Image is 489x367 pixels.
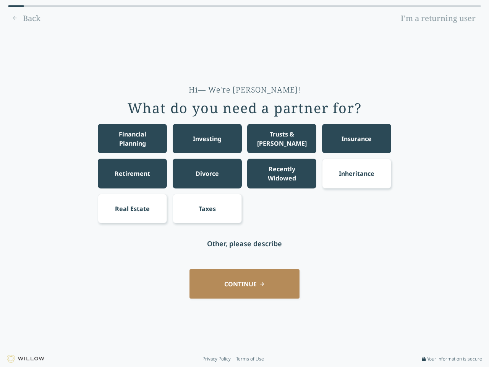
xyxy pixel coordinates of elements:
div: Financial Planning [105,130,160,148]
div: Real Estate [115,204,150,213]
img: Willow logo [7,355,44,363]
div: Hi— We're [PERSON_NAME]! [189,84,301,95]
a: Privacy Policy [202,356,231,362]
span: Your information is secure [427,356,482,362]
div: Trusts & [PERSON_NAME] [254,130,309,148]
div: Divorce [196,169,219,178]
a: Terms of Use [236,356,264,362]
div: Recently Widowed [254,164,309,183]
div: What do you need a partner for? [128,101,362,116]
div: Insurance [342,134,372,143]
button: CONTINUE [189,269,300,299]
div: Taxes [199,204,216,213]
div: Investing [193,134,222,143]
div: Other, please describe [207,238,282,249]
div: Inheritance [339,169,374,178]
a: I'm a returning user [395,12,481,24]
div: Retirement [115,169,150,178]
div: 0% complete [8,5,24,7]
